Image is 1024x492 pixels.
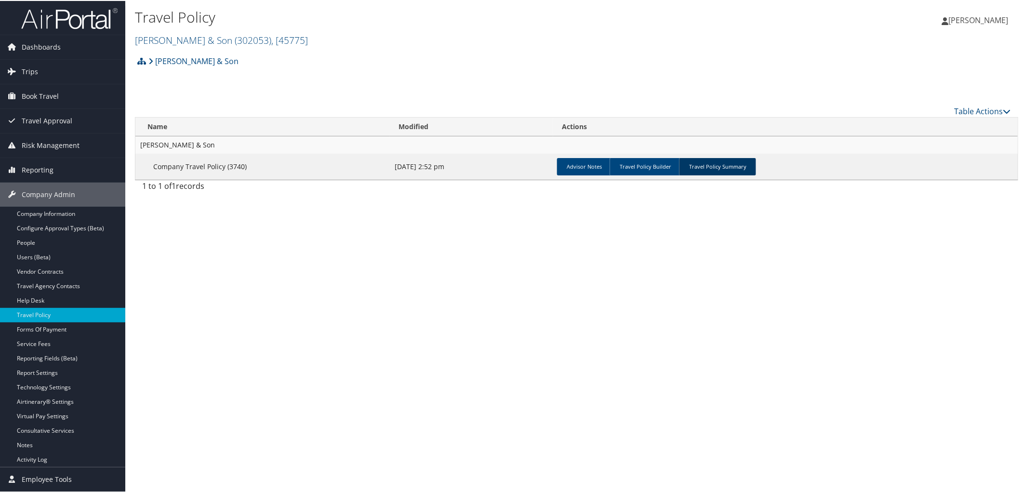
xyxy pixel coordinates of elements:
[21,6,118,29] img: airportal-logo.png
[22,466,72,491] span: Employee Tools
[949,14,1009,25] span: [PERSON_NAME]
[135,33,308,46] a: [PERSON_NAME] & Son
[390,117,553,135] th: Modified: activate to sort column ascending
[553,117,1018,135] th: Actions
[22,83,59,107] span: Book Travel
[135,135,1018,153] td: [PERSON_NAME] & Son
[22,34,61,58] span: Dashboards
[135,117,390,135] th: Name: activate to sort column ascending
[235,33,271,46] span: ( 302053 )
[271,33,308,46] span: , [ 45775 ]
[557,157,612,174] a: Advisor Notes
[135,6,724,27] h1: Travel Policy
[22,157,53,181] span: Reporting
[22,182,75,206] span: Company Admin
[942,5,1018,34] a: [PERSON_NAME]
[679,157,756,174] a: Travel Policy Summary
[610,157,681,174] a: Travel Policy Builder
[22,133,80,157] span: Risk Management
[390,153,553,179] td: [DATE] 2:52 pm
[135,153,390,179] td: Company Travel Policy (3740)
[22,59,38,83] span: Trips
[142,179,348,196] div: 1 to 1 of records
[22,108,72,132] span: Travel Approval
[148,51,239,70] a: [PERSON_NAME] & Son
[172,180,176,190] span: 1
[955,105,1011,116] a: Table Actions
